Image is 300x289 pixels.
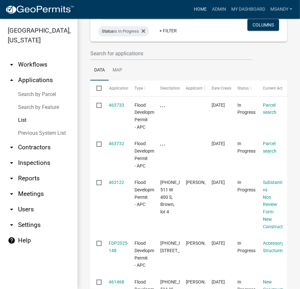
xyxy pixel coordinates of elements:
span: 08/12/2025 [212,241,225,246]
span: Date Created [212,86,234,91]
span: In Progress [237,141,255,154]
a: + Filter [154,25,182,37]
i: help [8,237,15,244]
span: Description [160,86,180,91]
a: Accessory Structures [263,241,284,253]
a: 461468 [109,279,125,284]
span: Application Number [109,86,144,91]
span: Flood Development Permit - APC [135,180,161,207]
span: Flood Development Permit - APC [135,241,161,268]
a: 463733 [109,102,125,108]
input: Search for applications [90,47,253,60]
a: FDP2025-148 [109,241,129,253]
span: Flood Development Permit - APC [135,102,161,130]
span: Craig E Brown [186,279,221,284]
datatable-header-cell: Type [128,80,154,96]
datatable-header-cell: Date Created [205,80,231,96]
a: msandy [268,3,295,16]
a: Parcel search [263,102,277,115]
button: Columns [247,19,279,31]
span: , , , [160,141,165,146]
span: 08/14/2025 [212,141,225,146]
a: New Construction [263,217,289,229]
span: 08/09/2025 [212,279,225,284]
i: arrow_drop_down [8,206,15,213]
span: Current Activity [263,86,290,91]
i: arrow_drop_down [8,221,15,229]
datatable-header-cell: Applicant [180,80,205,96]
i: arrow_drop_up [8,76,15,84]
i: arrow_drop_down [8,190,15,198]
a: Parcel search [263,141,277,154]
a: Data [90,60,109,81]
a: Substantial vs Non Review Form [263,180,286,214]
a: My Dashboard [229,3,268,16]
a: Admin [209,3,229,16]
span: Applicant [186,86,203,91]
span: Status [102,29,114,34]
datatable-header-cell: Status [231,80,257,96]
span: Type [135,86,143,91]
i: arrow_drop_down [8,159,15,167]
a: Map [109,60,126,81]
span: In Progress [237,102,255,115]
span: 08/14/2025 [212,102,225,108]
i: arrow_drop_down [8,61,15,69]
span: 001-010-001, 511 W 400 S, Brown, lot 4 [160,180,199,214]
datatable-header-cell: Select [90,80,103,96]
span: In Progress [237,241,255,253]
datatable-header-cell: Description [154,80,180,96]
span: 08/13/2025 [212,180,225,185]
a: 463732 [109,141,125,146]
span: 005-106-024, 36 EMS B51 LN, Grafton , 4 [160,241,200,253]
span: Flood Development Permit - APC [135,141,161,168]
span: Status [237,86,249,91]
i: arrow_drop_down [8,175,15,182]
span: Craig E Brown [186,180,221,185]
i: arrow_drop_down [8,144,15,151]
a: 463122 [109,180,125,185]
span: Jason Grafton [186,241,221,246]
span: In Progress [237,180,255,192]
a: Home [191,3,209,16]
datatable-header-cell: Application Number [103,80,128,96]
div: is In Progress [98,26,149,37]
datatable-header-cell: Current Activity [257,80,283,96]
span: , , , [160,102,165,108]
